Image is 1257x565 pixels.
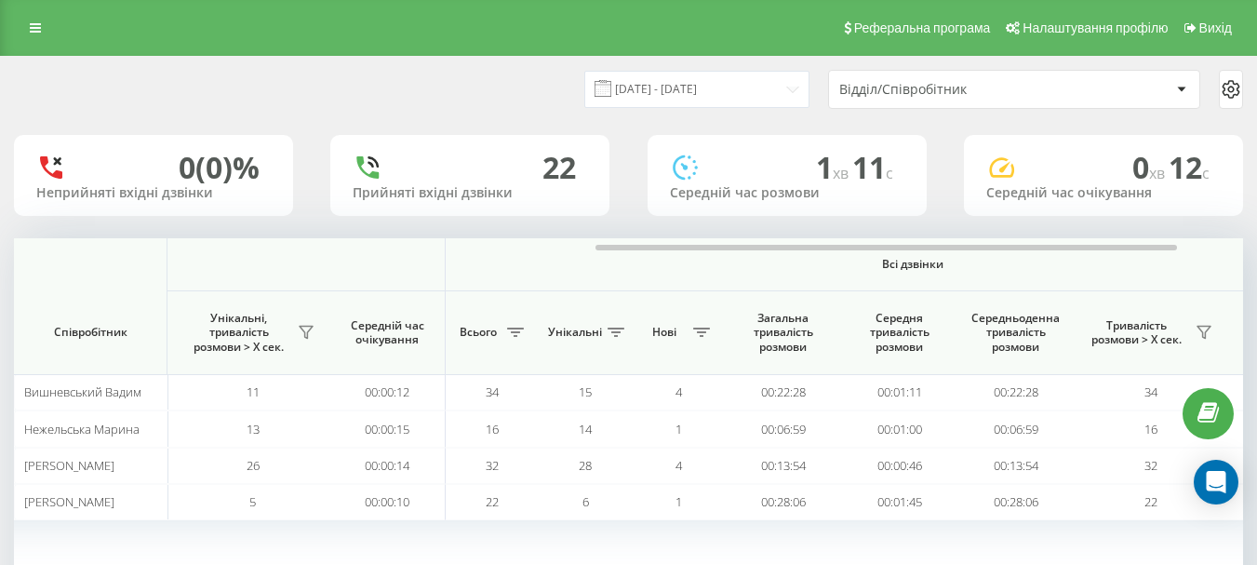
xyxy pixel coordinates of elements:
[579,421,592,437] span: 14
[1083,318,1190,347] span: Тривалість розмови > Х сек.
[455,325,501,340] span: Всього
[247,457,260,474] span: 26
[841,374,957,410] td: 00:01:11
[179,150,260,185] div: 0 (0)%
[971,311,1060,355] span: Середньоденна тривалість розмови
[329,484,446,520] td: 00:00:10
[841,410,957,447] td: 00:01:00
[353,185,587,201] div: Прийняті вхідні дзвінки
[675,383,682,400] span: 4
[957,484,1074,520] td: 00:28:06
[675,421,682,437] span: 1
[841,448,957,484] td: 00:00:46
[739,311,827,355] span: Загальна тривалість розмови
[30,325,151,340] span: Співробітник
[542,150,576,185] div: 22
[1144,383,1157,400] span: 34
[329,448,446,484] td: 00:00:14
[247,383,260,400] span: 11
[1202,163,1210,183] span: c
[839,82,1062,98] div: Відділ/Співробітник
[1132,147,1169,187] span: 0
[1023,20,1168,35] span: Налаштування профілю
[247,421,260,437] span: 13
[841,484,957,520] td: 00:01:45
[579,383,592,400] span: 15
[986,185,1221,201] div: Середній час очікування
[957,374,1074,410] td: 00:22:28
[886,163,893,183] span: c
[641,325,688,340] span: Нові
[486,457,499,474] span: 32
[957,448,1074,484] td: 00:13:54
[582,493,589,510] span: 6
[24,457,114,474] span: [PERSON_NAME]
[670,185,904,201] div: Середній час розмови
[579,457,592,474] span: 28
[185,311,292,355] span: Унікальні, тривалість розмови > Х сек.
[486,383,499,400] span: 34
[1199,20,1232,35] span: Вихід
[816,147,852,187] span: 1
[1144,493,1157,510] span: 22
[725,448,841,484] td: 00:13:54
[249,493,256,510] span: 5
[486,421,499,437] span: 16
[24,383,141,400] span: Вишневський Вадим
[833,163,852,183] span: хв
[1144,457,1157,474] span: 32
[1144,421,1157,437] span: 16
[1149,163,1169,183] span: хв
[1169,147,1210,187] span: 12
[725,374,841,410] td: 00:22:28
[36,185,271,201] div: Неприйняті вхідні дзвінки
[854,20,991,35] span: Реферальна програма
[486,493,499,510] span: 22
[855,311,943,355] span: Середня тривалість розмови
[675,457,682,474] span: 4
[343,318,431,347] span: Середній час очікування
[957,410,1074,447] td: 00:06:59
[548,325,602,340] span: Унікальні
[24,421,140,437] span: Нежельська Марина
[329,410,446,447] td: 00:00:15
[1194,460,1238,504] div: Open Intercom Messenger
[852,147,893,187] span: 11
[329,374,446,410] td: 00:00:12
[725,410,841,447] td: 00:06:59
[725,484,841,520] td: 00:28:06
[24,493,114,510] span: [PERSON_NAME]
[675,493,682,510] span: 1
